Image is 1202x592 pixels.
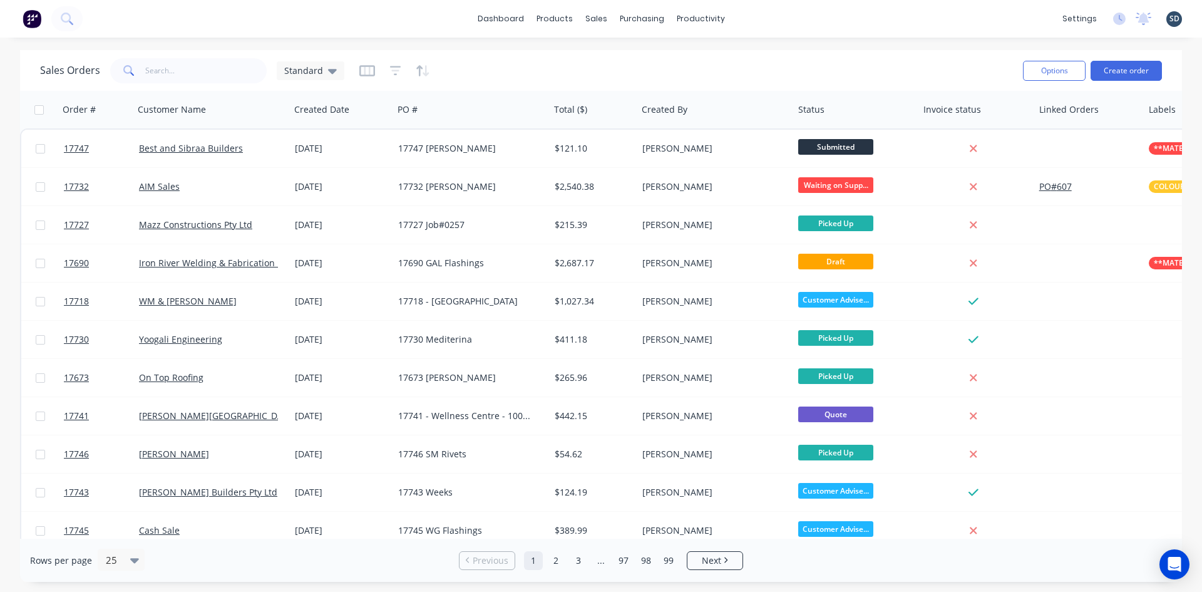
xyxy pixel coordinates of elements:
div: Labels [1149,103,1176,116]
a: Jump forward [592,551,610,570]
a: 17746 [64,435,139,473]
div: [PERSON_NAME] [642,295,781,308]
span: 17718 [64,295,89,308]
div: $121.10 [555,142,629,155]
div: $1,027.34 [555,295,629,308]
input: Search... [145,58,267,83]
div: [PERSON_NAME] [642,448,781,460]
div: Linked Orders [1039,103,1099,116]
div: 17746 SM Rivets [398,448,537,460]
span: Waiting on Supp... [798,177,873,193]
div: 17718 - [GEOGRAPHIC_DATA] [398,295,537,308]
a: Iron River Welding & Fabrication Pty Ltd [139,257,306,269]
div: Total ($) [554,103,587,116]
span: Customer Advise... [798,521,873,537]
span: 17747 [64,142,89,155]
a: 17673 [64,359,139,397]
a: Next page [687,554,742,567]
span: Picked Up [798,368,873,384]
div: [PERSON_NAME] [642,524,781,537]
a: Page 3 [569,551,588,570]
div: Customer Name [138,103,206,116]
div: $215.39 [555,219,629,231]
span: 17741 [64,410,89,422]
div: [DATE] [295,371,388,384]
span: 17745 [64,524,89,537]
span: Standard [284,64,323,77]
div: [DATE] [295,142,388,155]
span: Quote [798,407,873,422]
span: 17743 [64,486,89,499]
div: Created By [642,103,687,116]
div: [PERSON_NAME] [642,333,781,346]
button: Create order [1091,61,1162,81]
span: 17730 [64,333,89,346]
div: Open Intercom Messenger [1159,549,1189,579]
div: productivity [670,9,731,28]
div: $54.62 [555,448,629,460]
div: $265.96 [555,371,629,384]
span: Next [702,554,721,567]
a: Mazz Constructions Pty Ltd [139,219,252,231]
div: $411.18 [555,333,629,346]
span: COLOURS [1154,180,1189,193]
a: 17690 [64,244,139,282]
a: [PERSON_NAME] [139,448,209,460]
div: 17747 [PERSON_NAME] [398,142,537,155]
div: 17745 WG Flashings [398,524,537,537]
a: 17745 [64,512,139,549]
div: [DATE] [295,295,388,308]
button: PO#607 [1039,180,1072,193]
span: Picked Up [798,445,873,460]
button: COLOURS [1149,180,1194,193]
div: [PERSON_NAME] [642,257,781,269]
div: $389.99 [555,524,629,537]
a: 17718 [64,283,139,320]
div: 17730 Mediterina [398,333,537,346]
a: AIM Sales [139,180,180,192]
a: 17743 [64,474,139,511]
div: 17673 [PERSON_NAME] [398,371,537,384]
a: [PERSON_NAME] Builders Pty Ltd [139,486,277,498]
div: [PERSON_NAME] [642,486,781,499]
div: [DATE] [295,180,388,193]
div: [PERSON_NAME] [642,410,781,422]
div: $124.19 [555,486,629,499]
span: 17727 [64,219,89,231]
a: Previous page [460,554,515,567]
span: Picked Up [798,216,873,231]
img: Factory [23,9,41,28]
span: Customer Advise... [798,292,873,308]
a: [PERSON_NAME][GEOGRAPHIC_DATA] [139,410,295,422]
span: Rows per page [30,554,92,567]
div: 17741 - Wellness Centre - 100mm Offsets [398,410,537,422]
span: Submitted [798,139,873,155]
span: SD [1169,13,1179,24]
span: Previous [473,554,508,567]
div: sales [579,9,614,28]
div: [PERSON_NAME] [642,180,781,193]
div: 17690 GAL Flashings [398,257,537,269]
a: Page 97 [614,551,633,570]
div: Invoice status [923,103,981,116]
div: purchasing [614,9,670,28]
ul: Pagination [454,551,748,570]
div: $2,540.38 [555,180,629,193]
div: products [530,9,579,28]
div: Status [798,103,824,116]
a: 17730 [64,321,139,358]
div: $442.15 [555,410,629,422]
div: $2,687.17 [555,257,629,269]
span: 17732 [64,180,89,193]
a: Yoogali Engineering [139,333,222,345]
a: Page 2 [547,551,565,570]
div: 17732 [PERSON_NAME] [398,180,537,193]
a: dashboard [471,9,530,28]
div: [DATE] [295,333,388,346]
a: Best and Sibraa Builders [139,142,243,154]
a: 17747 [64,130,139,167]
div: [PERSON_NAME] [642,142,781,155]
a: On Top Roofing [139,371,203,383]
span: 17673 [64,371,89,384]
a: 17727 [64,206,139,244]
